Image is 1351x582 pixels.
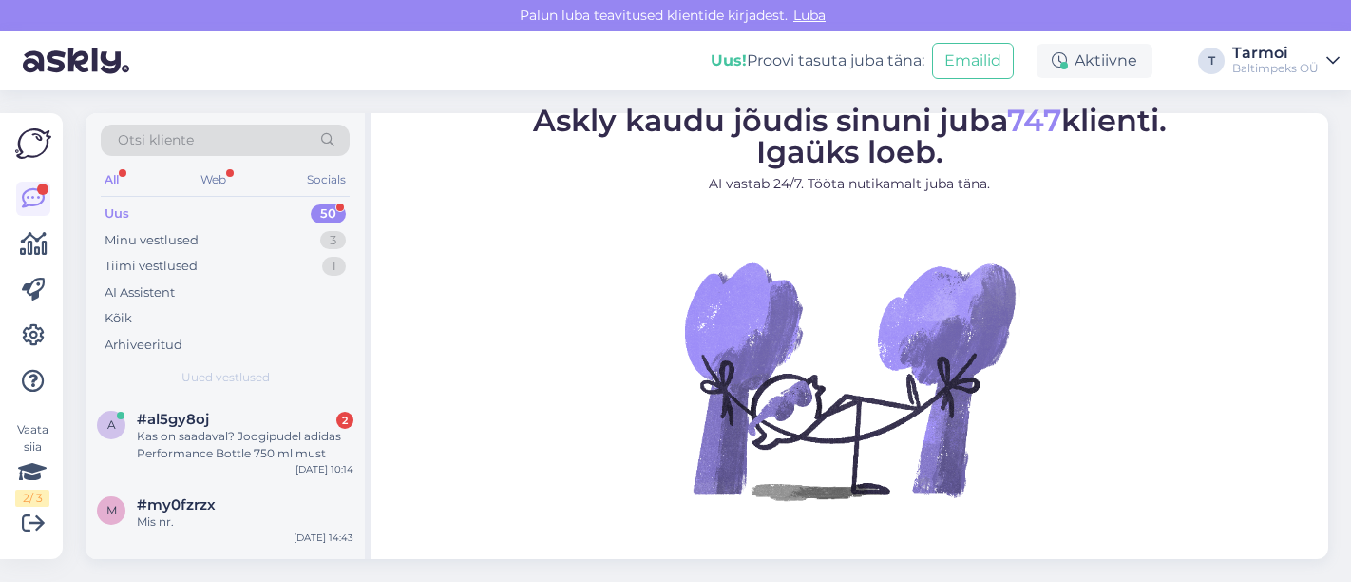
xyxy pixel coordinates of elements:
div: 2 [336,412,353,429]
img: Askly Logo [15,128,51,159]
button: Emailid [932,43,1014,79]
p: AI vastab 24/7. Tööta nutikamalt juba täna. [533,174,1167,194]
div: Mis nr. [137,514,353,531]
div: Aktiivne [1037,44,1152,78]
div: Socials [303,167,350,192]
span: #al5gy8oj [137,411,209,428]
div: Baltimpeks OÜ [1232,61,1319,76]
div: Arhiveeritud [105,336,182,355]
span: m [106,503,117,517]
div: AI Assistent [105,283,175,302]
div: Tarmoi [1232,46,1319,61]
span: Otsi kliente [118,130,194,150]
div: All [101,167,123,192]
a: TarmoiBaltimpeks OÜ [1232,46,1340,76]
div: Web [197,167,230,192]
div: 50 [311,204,346,223]
div: Tiimi vestlused [105,257,198,276]
div: 2 / 3 [15,490,49,507]
span: Luba [788,7,831,24]
span: Uued vestlused [181,369,270,386]
div: Proovi tasuta juba täna: [711,49,924,72]
div: 1 [322,257,346,276]
div: Uus [105,204,129,223]
span: #my0fzrzx [137,496,216,514]
span: a [107,417,116,432]
span: 747 [1007,102,1061,139]
span: Askly kaudu jõudis sinuni juba klienti. Igaüks loeb. [533,102,1167,170]
div: T [1198,48,1225,74]
div: Vaata siia [15,421,49,507]
b: Uus! [711,51,747,69]
div: Kõik [105,309,132,328]
div: [DATE] 10:14 [295,462,353,476]
div: 3 [320,231,346,250]
div: [DATE] 14:43 [294,531,353,545]
img: No Chat active [678,209,1020,552]
div: Kas on saadaval? Joogipudel adidas Performance Bottle 750 ml must [137,428,353,462]
div: Minu vestlused [105,231,199,250]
